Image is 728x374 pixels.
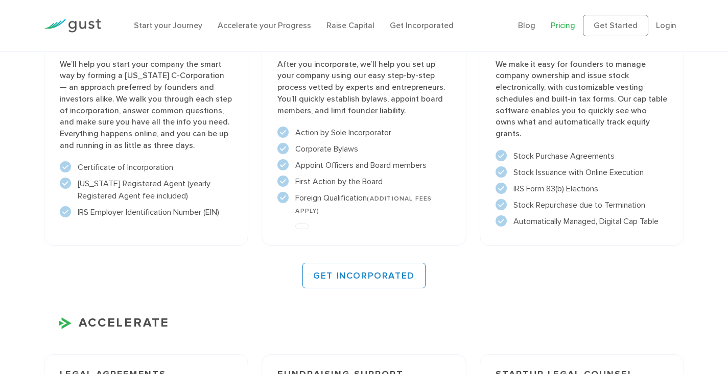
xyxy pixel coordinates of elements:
[277,143,450,155] li: Corporate Bylaws
[496,166,668,179] li: Stock Issuance with Online Execution
[390,20,454,30] a: Get Incorporated
[277,176,450,188] li: First Action by the Board
[59,317,72,329] img: Accelerate Icon X2
[656,20,676,30] a: Login
[218,20,311,30] a: Accelerate your Progress
[302,263,426,288] a: GET INCORPORATED
[44,19,101,33] img: Gust Logo
[518,20,535,30] a: Blog
[277,59,450,117] p: After you incorporate, we’ll help you set up your company using our easy step-by-step process vet...
[60,161,232,173] li: Certificate of Incorporation
[496,183,668,195] li: IRS Form 83(b) Elections
[277,127,450,139] li: Action by Sole Incorporator
[44,314,684,332] h3: ACCELERATE
[496,150,668,162] li: Stock Purchase Agreements
[326,20,374,30] a: Raise Capital
[60,206,232,218] li: IRS Employer Identification Number (EIN)
[60,178,232,202] li: [US_STATE] Registered Agent (yearly Registered Agent fee included)
[496,199,668,211] li: Stock Repurchase due to Termination
[277,159,450,171] li: Appoint Officers and Board members
[60,59,232,152] p: We’ll help you start your company the smart way by forming a [US_STATE] C-Corporation — an approa...
[134,20,202,30] a: Start your Journey
[551,20,575,30] a: Pricing
[277,192,450,216] li: Foreign Qualification
[496,59,668,140] p: We make it easy for founders to manage company ownership and issue stock electronically, with cus...
[496,215,668,228] li: Automatically Managed, Digital Cap Table
[583,15,648,36] a: Get Started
